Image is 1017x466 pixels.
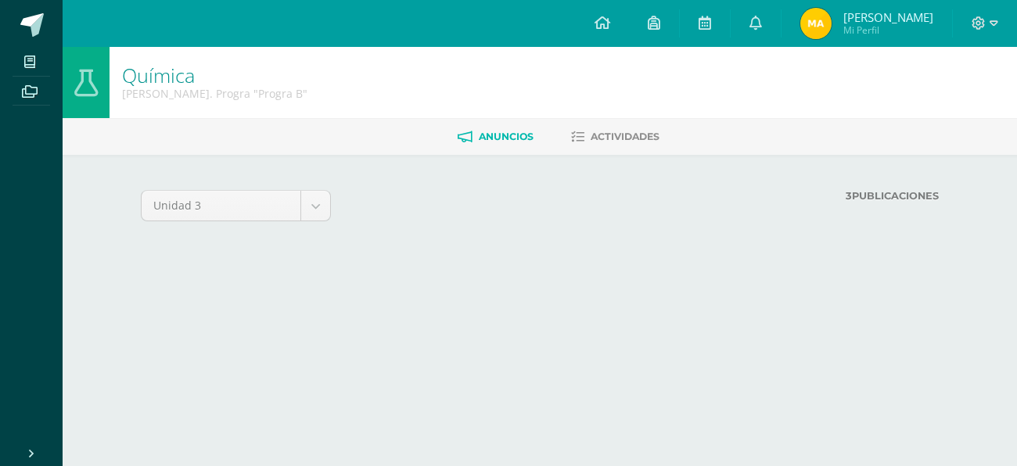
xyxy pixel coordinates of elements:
a: Unidad 3 [142,191,330,220]
img: 7fea129d7c0d4efd7cf906ad518a4bfd.png [800,8,832,39]
a: Química [122,62,195,88]
h1: Química [122,64,307,86]
strong: 3 [846,190,852,202]
a: Anuncios [458,124,534,149]
span: Unidad 3 [153,191,289,220]
label: Publicaciones [479,190,939,202]
div: Quinto Bach. Progra 'Progra B' [122,86,307,101]
span: [PERSON_NAME] [843,9,933,25]
span: Actividades [591,131,659,142]
span: Anuncios [479,131,534,142]
span: Mi Perfil [843,23,933,37]
a: Actividades [571,124,659,149]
